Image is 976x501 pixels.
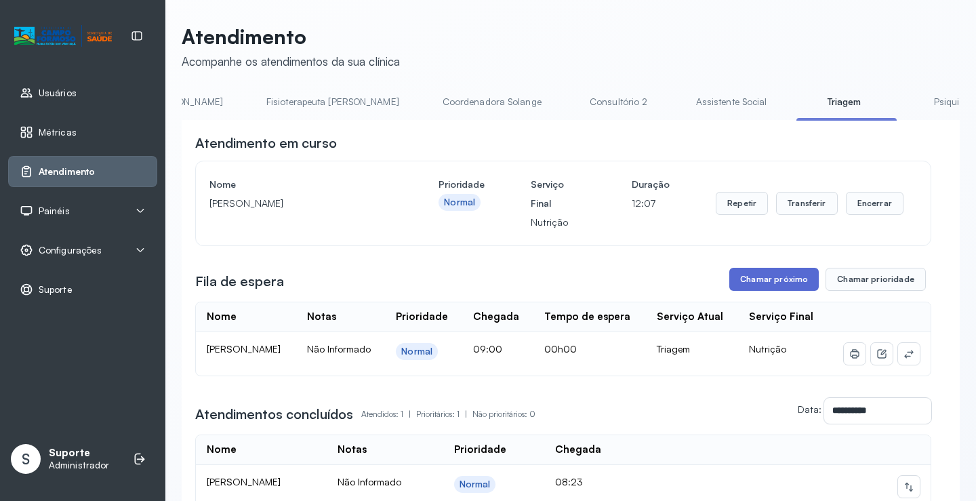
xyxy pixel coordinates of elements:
[39,166,95,178] span: Atendimento
[632,194,670,213] p: 12:07
[749,310,813,323] div: Serviço Final
[14,25,112,47] img: Logotipo do estabelecimento
[39,87,77,99] span: Usuários
[39,205,70,217] span: Painéis
[444,197,475,208] div: Normal
[416,405,472,424] p: Prioritários: 1
[544,310,630,323] div: Tempo de espera
[465,409,467,419] span: |
[409,409,411,419] span: |
[798,403,821,415] label: Data:
[307,310,336,323] div: Notas
[207,343,281,355] span: [PERSON_NAME]
[39,245,102,256] span: Configurações
[826,268,926,291] button: Chamar prioridade
[39,284,73,296] span: Suporte
[473,310,519,323] div: Chegada
[396,310,448,323] div: Prioridade
[195,405,353,424] h3: Atendimentos concluídos
[657,343,727,355] div: Triagem
[555,476,583,487] span: 08:23
[209,175,392,194] h4: Nome
[472,405,535,424] p: Não prioritários: 0
[531,213,586,232] p: Nutrição
[429,91,555,113] a: Coordenadora Solange
[473,343,502,355] span: 09:00
[207,443,237,456] div: Nome
[401,346,432,357] div: Normal
[729,268,819,291] button: Chamar próximo
[776,192,838,215] button: Transferir
[20,86,146,100] a: Usuários
[716,192,768,215] button: Repetir
[531,175,586,213] h4: Serviço Final
[39,127,77,138] span: Métricas
[846,192,903,215] button: Encerrar
[253,91,413,113] a: Fisioterapeuta [PERSON_NAME]
[460,479,491,490] div: Normal
[749,343,786,355] span: Nutrição
[182,24,400,49] p: Atendimento
[632,175,670,194] h4: Duração
[182,54,400,68] div: Acompanhe os atendimentos da sua clínica
[307,343,371,355] span: Não Informado
[209,194,392,213] p: [PERSON_NAME]
[361,405,416,424] p: Atendidos: 1
[195,272,284,291] h3: Fila de espera
[20,165,146,178] a: Atendimento
[207,310,237,323] div: Nome
[338,443,367,456] div: Notas
[195,134,337,153] h3: Atendimento em curso
[454,443,506,456] div: Prioridade
[571,91,666,113] a: Consultório 2
[544,343,577,355] span: 00h00
[657,310,723,323] div: Serviço Atual
[338,476,401,487] span: Não Informado
[796,91,891,113] a: Triagem
[555,443,601,456] div: Chegada
[49,447,109,460] p: Suporte
[49,460,109,471] p: Administrador
[439,175,485,194] h4: Prioridade
[20,125,146,139] a: Métricas
[207,476,281,487] span: [PERSON_NAME]
[683,91,781,113] a: Assistente Social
